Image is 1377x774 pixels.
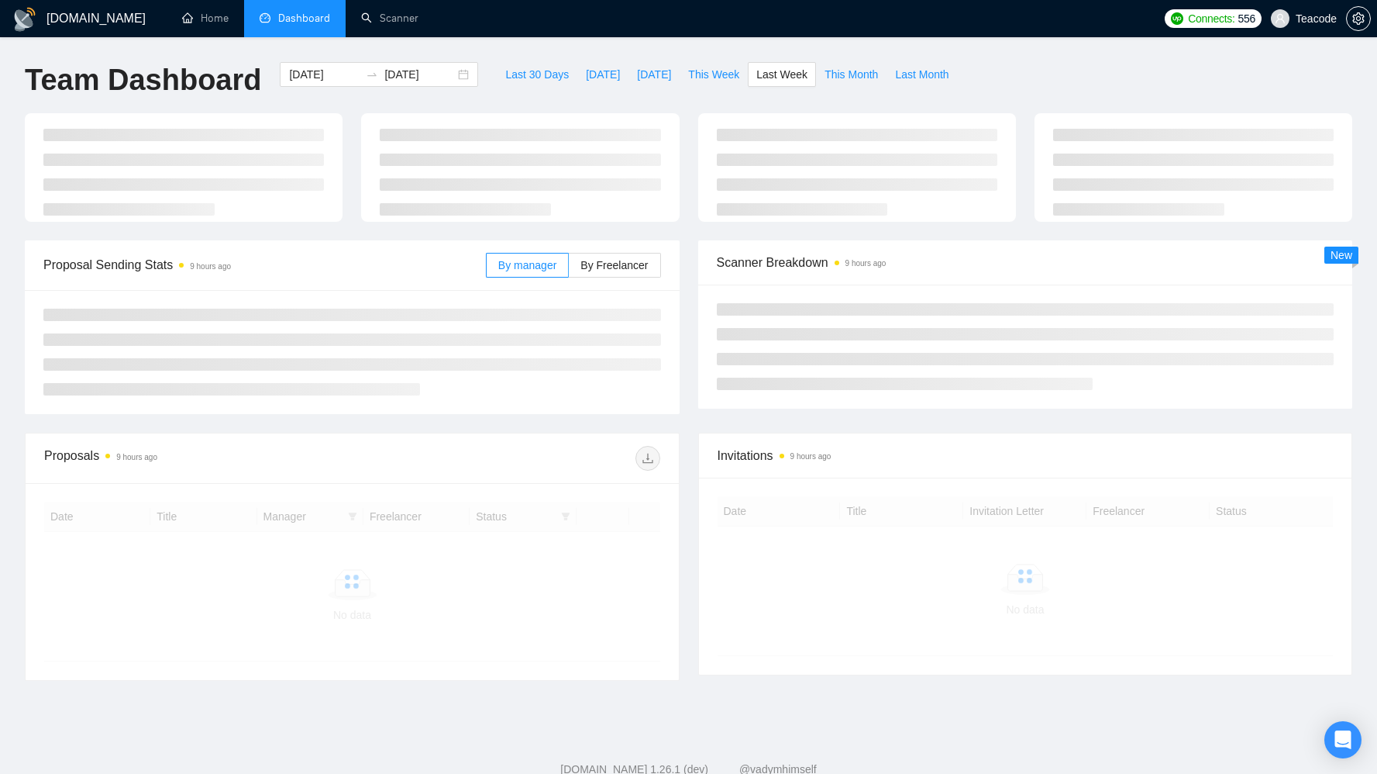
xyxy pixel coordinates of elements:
[845,259,886,268] time: 9 hours ago
[895,66,948,83] span: Last Month
[586,66,620,83] span: [DATE]
[43,255,486,275] span: Proposal Sending Stats
[756,66,807,83] span: Last Week
[366,68,378,81] span: swap-right
[1346,12,1371,25] a: setting
[886,62,957,87] button: Last Month
[580,259,648,271] span: By Freelancer
[680,62,748,87] button: This Week
[1346,6,1371,31] button: setting
[824,66,878,83] span: This Month
[190,262,231,271] time: 9 hours ago
[12,7,37,32] img: logo
[628,62,680,87] button: [DATE]
[505,66,569,83] span: Last 30 Days
[361,12,418,25] a: searchScanner
[1188,10,1234,27] span: Connects:
[182,12,229,25] a: homeHome
[637,66,671,83] span: [DATE]
[498,259,556,271] span: By manager
[289,66,360,83] input: Start date
[260,12,270,23] span: dashboard
[44,446,352,471] div: Proposals
[1347,12,1370,25] span: setting
[278,12,330,25] span: Dashboard
[497,62,577,87] button: Last 30 Days
[577,62,628,87] button: [DATE]
[1171,12,1183,25] img: upwork-logo.png
[1238,10,1255,27] span: 556
[717,253,1334,272] span: Scanner Breakdown
[1275,13,1286,24] span: user
[384,66,455,83] input: End date
[688,66,739,83] span: This Week
[25,62,261,98] h1: Team Dashboard
[1324,721,1362,758] div: Open Intercom Messenger
[790,452,831,461] time: 9 hours ago
[116,453,157,461] time: 9 hours ago
[816,62,886,87] button: This Month
[366,68,378,81] span: to
[1331,249,1352,261] span: New
[748,62,816,87] button: Last Week
[718,446,1334,465] span: Invitations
